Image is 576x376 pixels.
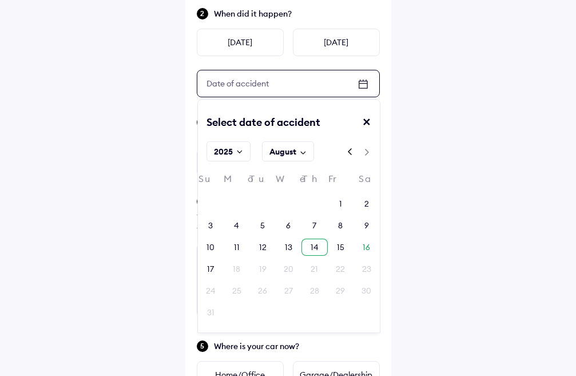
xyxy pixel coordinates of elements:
[197,212,380,235] div: Tell us how the accident happened and which parts of your car were damaged to help us speed up yo...
[363,242,370,253] div: 16
[362,285,371,296] div: 30
[260,220,265,231] div: 5
[197,322,380,330] div: Minimum 50 characters (about 4-5 lines)
[362,263,371,275] div: 23
[364,220,369,231] div: 9
[208,220,213,231] div: 3
[234,220,239,231] div: 4
[310,285,319,296] div: 28
[269,146,296,157] div: August
[311,263,318,275] div: 21
[276,174,301,189] div: We
[353,174,379,189] div: Sa
[284,263,293,275] div: 20
[362,116,380,138] div: ✕
[338,220,343,231] div: 8
[224,174,249,189] div: Mo
[249,174,275,189] div: Tu
[301,174,327,189] div: Th
[206,285,216,296] div: 24
[197,29,284,56] div: [DATE]
[312,220,316,231] div: 7
[339,198,342,209] div: 1
[214,146,233,157] div: 2025
[197,73,278,94] div: Date of accident
[232,285,241,296] div: 25
[259,242,267,253] div: 12
[336,285,345,296] div: 29
[214,341,380,352] span: Where is your car now?
[233,263,240,275] div: 18
[336,263,345,275] div: 22
[207,307,214,318] div: 31
[364,198,369,209] div: 2
[214,8,380,19] span: When did it happen?
[198,116,321,138] div: Select date of accident
[206,242,214,253] div: 10
[259,263,267,275] div: 19
[328,174,353,189] div: Fr
[284,285,293,296] div: 27
[293,29,380,56] div: [DATE]
[286,220,291,231] div: 6
[337,242,344,253] div: 15
[311,242,319,253] div: 14
[285,242,292,253] div: 13
[198,174,224,189] div: Su
[207,263,214,275] div: 17
[197,149,284,176] div: Yes
[234,242,240,253] div: 11
[258,285,267,296] div: 26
